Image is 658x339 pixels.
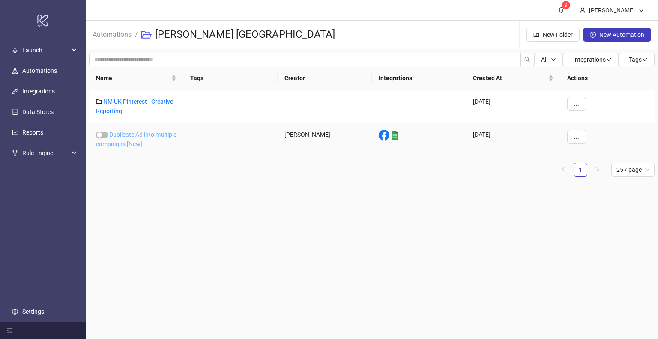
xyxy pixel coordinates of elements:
button: Alldown [534,53,563,66]
button: ... [567,97,586,111]
span: down [642,57,648,63]
span: All [541,56,547,63]
th: Created At [466,66,560,90]
span: Integrations [573,56,612,63]
button: right [591,163,604,177]
th: Integrations [372,66,466,90]
span: plus-circle [590,32,596,38]
a: Automations [91,29,133,39]
div: [PERSON_NAME] [278,123,372,156]
span: bell [558,7,564,13]
li: Previous Page [556,163,570,177]
a: Integrations [22,88,55,95]
span: fork [12,150,18,156]
li: / [135,21,138,48]
span: New Folder [543,31,573,38]
button: New Folder [526,28,580,42]
button: ... [567,130,586,144]
span: ... [574,100,579,107]
span: down [551,57,556,62]
span: Launch [22,42,69,59]
a: Automations [22,67,57,74]
a: Reports [22,129,43,136]
div: [PERSON_NAME] [586,6,638,15]
a: Data Stores [22,108,54,115]
a: Duplicate Ad into multiple campaigns [New] [96,131,176,147]
span: down [606,57,612,63]
th: Name [89,66,183,90]
span: Created At [473,73,547,83]
span: menu-fold [7,327,13,333]
sup: 9 [562,1,570,9]
span: Rule Engine [22,144,69,162]
span: ... [574,133,579,140]
button: Tagsdown [619,53,655,66]
div: [DATE] [466,90,560,123]
span: search [524,57,530,63]
button: Integrationsdown [563,53,619,66]
button: left [556,163,570,177]
h3: [PERSON_NAME] [GEOGRAPHIC_DATA] [155,28,335,42]
th: Tags [183,66,278,90]
li: 1 [574,163,587,177]
a: NM UK Pinterest - Creative Reporting [96,98,173,114]
span: left [561,167,566,172]
span: rocket [12,47,18,53]
span: user [580,7,586,13]
span: New Automation [599,31,644,38]
div: Page Size [611,163,655,177]
th: Creator [278,66,372,90]
span: Name [96,73,170,83]
span: 25 / page [616,163,649,176]
span: folder-open [141,30,152,40]
a: 1 [574,163,587,176]
span: folder-add [533,32,539,38]
span: Tags [629,56,648,63]
button: New Automation [583,28,651,42]
th: Actions [560,66,655,90]
div: [DATE] [466,123,560,156]
li: Next Page [591,163,604,177]
a: Settings [22,308,44,315]
span: down [638,7,644,13]
span: folder [96,99,102,105]
span: right [595,167,600,172]
span: 9 [565,2,568,8]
